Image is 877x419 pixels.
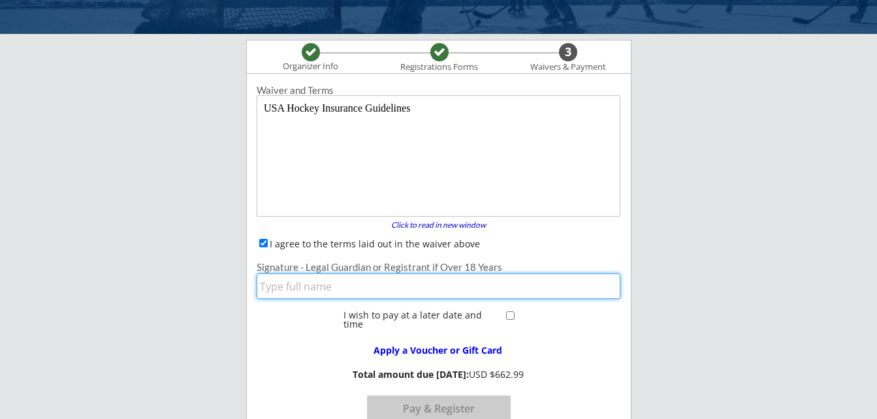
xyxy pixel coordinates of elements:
[523,62,613,72] div: Waivers & Payment
[349,369,528,380] div: USD $662.99
[383,221,494,232] a: Click to read in new window
[270,238,480,250] label: I agree to the terms laid out in the waiver above
[257,85,620,95] div: Waiver and Terms
[343,311,502,329] div: I wish to pay at a later date and time
[257,273,620,299] input: Type full name
[257,262,620,272] div: Signature - Legal Guardian or Registrant if Over 18 Years
[5,5,359,116] body: USA Hockey Insurance Guidelines
[354,346,522,355] div: Apply a Voucher or Gift Card
[559,45,577,59] div: 3
[275,61,347,72] div: Organizer Info
[394,62,485,72] div: Registrations Forms
[353,368,469,380] strong: Total amount due [DATE]:
[383,221,494,229] div: Click to read in new window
